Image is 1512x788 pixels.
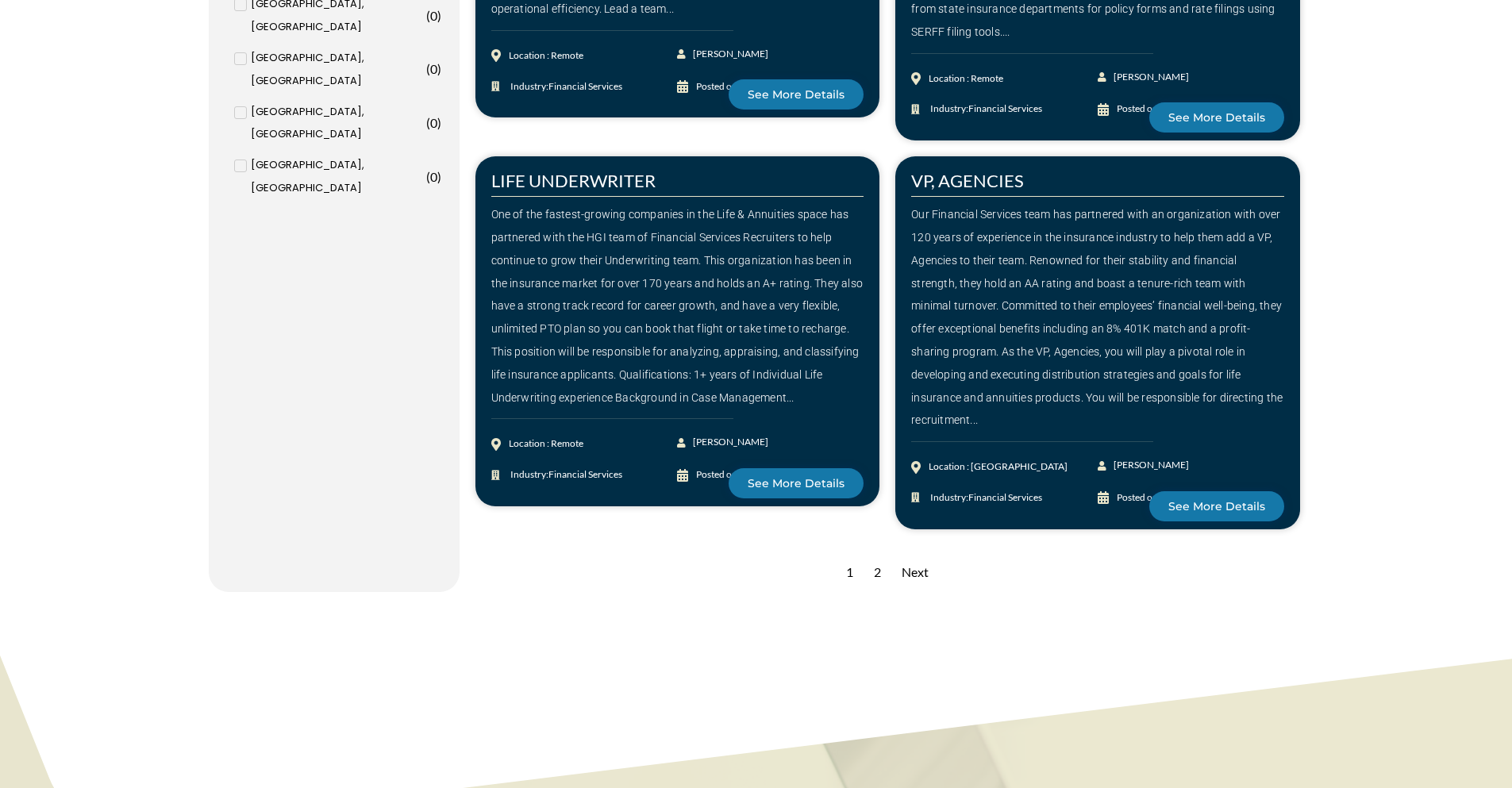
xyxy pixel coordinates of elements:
a: [PERSON_NAME] [1098,454,1191,477]
span: [PERSON_NAME] [689,431,768,454]
span: [PERSON_NAME] [1110,66,1189,89]
span: ) [437,61,441,76]
span: ) [437,115,441,130]
div: Next [894,553,937,592]
span: ) [437,8,441,23]
a: VP, AGENCIES [911,170,1024,191]
a: LIFE UNDERWRITER [491,170,656,191]
div: Location : Remote [929,67,1003,90]
span: ( [426,8,430,23]
span: [GEOGRAPHIC_DATA], [GEOGRAPHIC_DATA] [251,101,422,147]
a: [PERSON_NAME] [1098,66,1191,89]
div: Location : Remote [509,432,583,456]
a: See More Details [729,79,864,110]
span: [GEOGRAPHIC_DATA], [GEOGRAPHIC_DATA] [251,47,422,93]
span: ( [426,115,430,130]
span: ( [426,169,430,184]
span: See More Details [1168,112,1265,123]
span: 0 [430,61,437,76]
span: See More Details [748,89,844,100]
a: [PERSON_NAME] [677,431,770,454]
span: [PERSON_NAME] [689,43,768,66]
div: Our Financial Services team has partnered with an organization with over 120 years of experience ... [911,203,1284,432]
span: [GEOGRAPHIC_DATA], [GEOGRAPHIC_DATA] [251,154,422,200]
div: 2 [866,553,889,592]
div: Location : Remote [509,44,583,67]
span: See More Details [748,478,844,489]
span: 0 [430,115,437,130]
a: See More Details [1149,491,1284,521]
div: 1 [838,553,861,592]
div: One of the fastest-growing companies in the Life & Annuities space has partnered with the HGI tea... [491,203,864,409]
span: [PERSON_NAME] [1110,454,1189,477]
span: 0 [430,169,437,184]
a: [PERSON_NAME] [677,43,770,66]
span: ( [426,61,430,76]
div: Location : [GEOGRAPHIC_DATA] [929,456,1068,479]
span: ) [437,169,441,184]
a: See More Details [1149,102,1284,133]
span: See More Details [1168,501,1265,512]
a: See More Details [729,468,864,498]
span: 0 [430,8,437,23]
